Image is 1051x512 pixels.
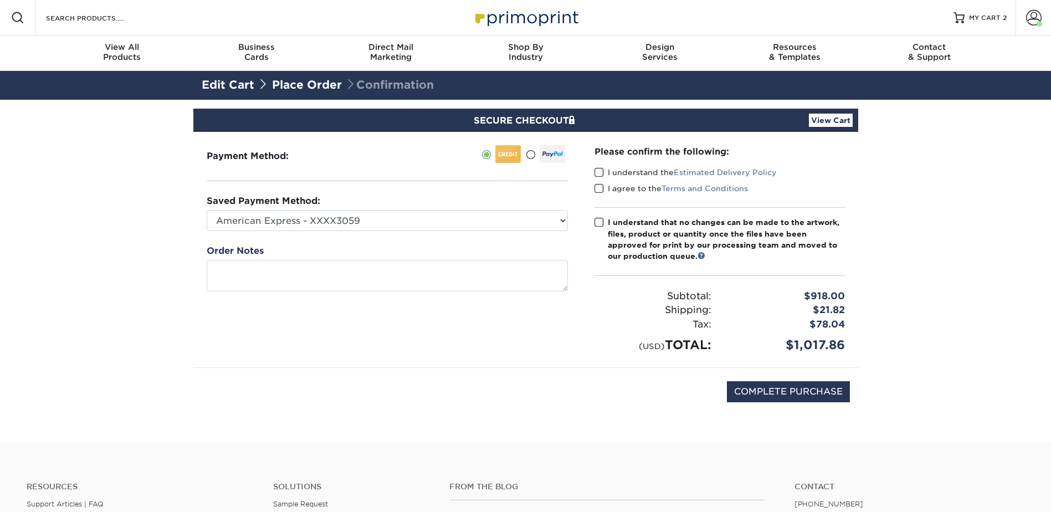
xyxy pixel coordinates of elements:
h4: Solutions [273,482,433,491]
div: $78.04 [720,318,853,332]
a: Estimated Delivery Policy [674,168,777,177]
h4: From the Blog [449,482,765,491]
a: Place Order [272,78,342,91]
a: BusinessCards [189,35,324,71]
a: Support Articles | FAQ [27,500,104,508]
div: Marketing [324,42,458,62]
a: Edit Cart [202,78,254,91]
a: Contact& Support [862,35,997,71]
span: SECURE CHECKOUT [474,115,578,126]
span: View All [55,42,189,52]
div: & Templates [727,42,862,62]
span: Direct Mail [324,42,458,52]
div: $1,017.86 [720,336,853,354]
span: 2 [1003,14,1007,22]
small: (USD) [639,341,665,351]
span: MY CART [969,13,1001,23]
a: Resources& Templates [727,35,862,71]
span: Design [593,42,727,52]
div: & Support [862,42,997,62]
a: Sample Request [273,500,328,508]
div: $21.82 [720,303,853,318]
div: I understand that no changes can be made to the artwork, files, product or quantity once the file... [608,217,845,262]
label: Order Notes [207,244,264,258]
div: Tax: [586,318,720,332]
div: $918.00 [720,289,853,304]
label: I understand the [594,167,777,178]
span: Shop By [458,42,593,52]
a: DesignServices [593,35,727,71]
label: I agree to the [594,183,748,194]
h4: Resources [27,482,257,491]
label: Saved Payment Method: [207,194,320,208]
h3: Payment Method: [207,151,316,161]
div: Please confirm the following: [594,145,845,158]
div: TOTAL: [586,336,720,354]
a: Shop ByIndustry [458,35,593,71]
a: View AllProducts [55,35,189,71]
input: COMPLETE PURCHASE [727,381,850,402]
a: Direct MailMarketing [324,35,458,71]
div: Cards [189,42,324,62]
img: Primoprint [470,6,581,29]
div: Industry [458,42,593,62]
span: Confirmation [345,78,434,91]
a: [PHONE_NUMBER] [794,500,863,508]
div: Subtotal: [586,289,720,304]
a: Contact [794,482,1024,491]
span: Business [189,42,324,52]
span: Resources [727,42,862,52]
div: Shipping: [586,303,720,318]
span: Contact [862,42,997,52]
a: Terms and Conditions [662,184,748,193]
input: SEARCH PRODUCTS..... [45,11,153,24]
a: View Cart [809,114,853,127]
div: Services [593,42,727,62]
div: Products [55,42,189,62]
